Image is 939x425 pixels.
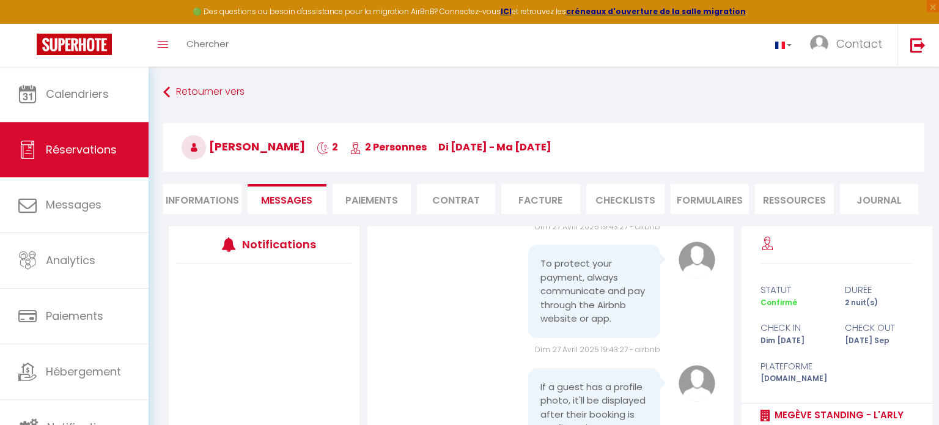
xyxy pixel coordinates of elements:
[242,231,315,258] h3: Notifications
[186,37,229,50] span: Chercher
[540,257,647,326] pre: To protect your payment, always communicate and pay through the Airbnb website or app.
[566,6,746,17] a: créneaux d'ouverture de la salle migration
[837,297,921,309] div: 2 nuit(s)
[753,320,837,335] div: check in
[810,35,828,53] img: ...
[46,364,121,379] span: Hébergement
[317,140,338,154] span: 2
[679,242,715,278] img: avatar.png
[10,5,46,42] button: Ouvrir le widget de chat LiveChat
[753,373,837,385] div: [DOMAIN_NAME]
[46,253,95,268] span: Analytics
[679,365,715,402] img: avatar.png
[501,184,580,214] li: Facture
[46,308,103,323] span: Paiements
[501,6,512,17] a: ICI
[163,184,241,214] li: Informations
[755,184,833,214] li: Ressources
[261,193,312,207] span: Messages
[837,320,921,335] div: check out
[350,140,427,154] span: 2 Personnes
[753,335,837,347] div: Dim [DATE]
[177,24,238,67] a: Chercher
[535,344,660,355] span: Dim 27 Avril 2025 19:43:27 - airbnb
[586,184,665,214] li: CHECKLISTS
[910,37,926,53] img: logout
[182,139,305,154] span: [PERSON_NAME]
[535,221,660,232] span: Dim 27 Avril 2025 19:43:27 - airbnb
[671,184,749,214] li: FORMULAIRES
[417,184,495,214] li: Contrat
[753,359,837,374] div: Plateforme
[837,283,921,297] div: durée
[333,184,411,214] li: Paiements
[836,36,882,51] span: Contact
[840,184,918,214] li: Journal
[46,86,109,102] span: Calendriers
[37,34,112,55] img: Super Booking
[760,297,797,308] span: Confirmé
[801,24,897,67] a: ... Contact
[753,283,837,297] div: statut
[438,140,551,154] span: di [DATE] - ma [DATE]
[837,335,921,347] div: [DATE] Sep
[163,81,924,103] a: Retourner vers
[46,142,117,157] span: Réservations
[46,197,101,212] span: Messages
